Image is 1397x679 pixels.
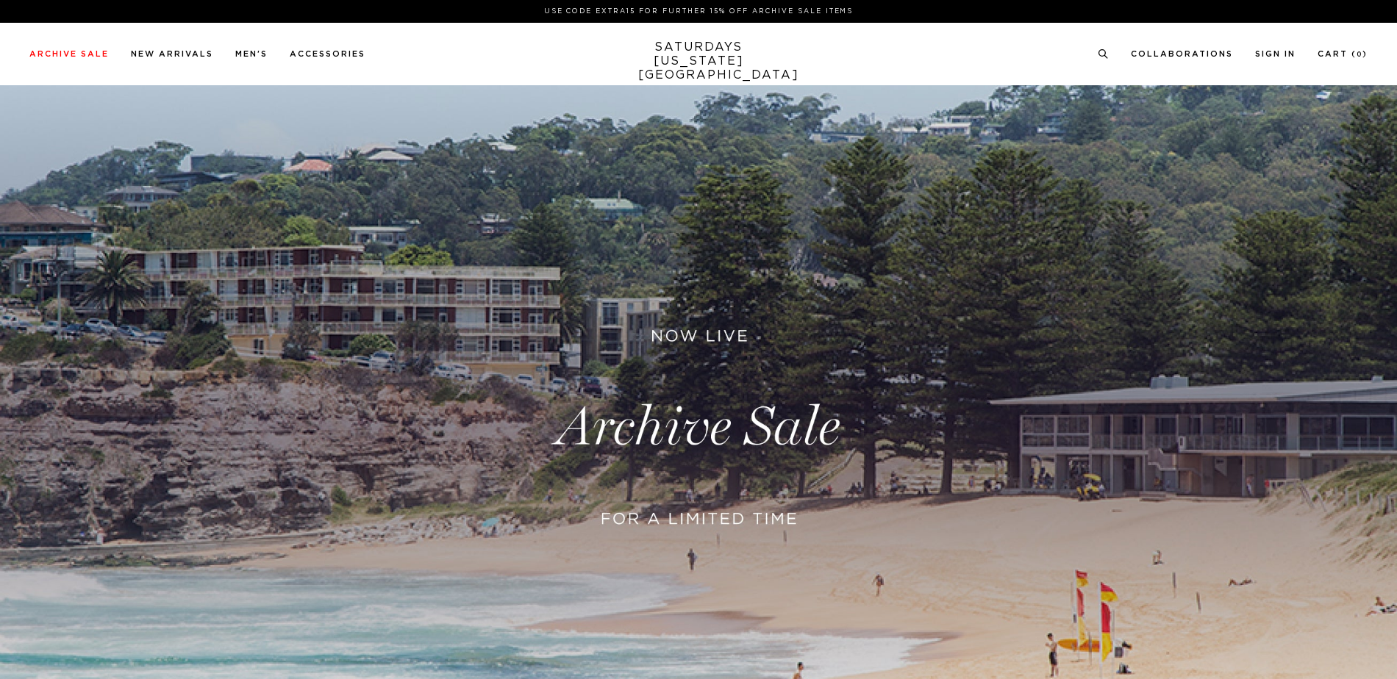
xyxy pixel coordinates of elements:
small: 0 [1357,51,1362,58]
a: Men's [235,50,268,58]
a: Accessories [290,50,365,58]
a: Archive Sale [29,50,109,58]
a: Collaborations [1131,50,1233,58]
a: New Arrivals [131,50,213,58]
a: SATURDAYS[US_STATE][GEOGRAPHIC_DATA] [638,40,760,82]
p: Use Code EXTRA15 for Further 15% Off Archive Sale Items [35,6,1362,17]
a: Sign In [1255,50,1296,58]
a: Cart (0) [1318,50,1368,58]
